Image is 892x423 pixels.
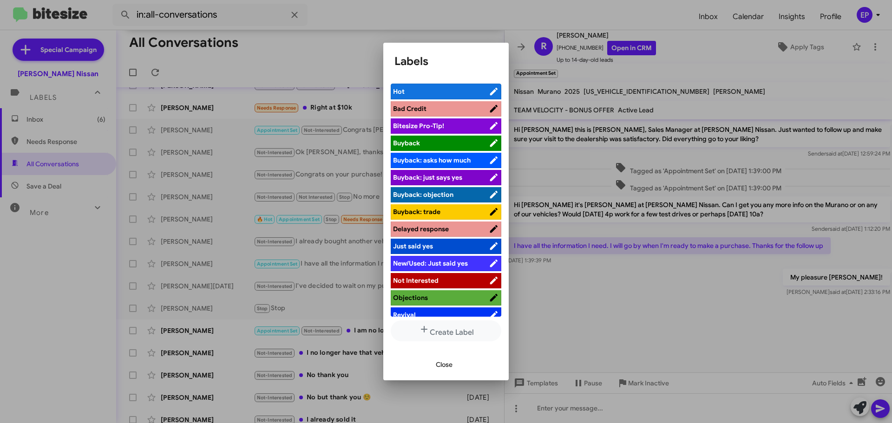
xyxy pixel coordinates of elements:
button: Create Label [391,320,501,341]
span: Bad Credit [393,104,426,113]
span: Objections [393,293,428,302]
span: Just said yes [393,242,433,250]
span: Revival [393,311,416,319]
span: New/Used: Just said yes [393,259,468,267]
span: Buyback: just says yes [393,173,462,182]
span: Buyback: trade [393,208,440,216]
span: Buyback: objection [393,190,453,199]
span: Bitesize Pro-Tip! [393,122,444,130]
span: Hot [393,87,405,96]
span: Buyback: asks how much [393,156,471,164]
span: Not Interested [393,276,439,285]
button: Close [428,356,460,373]
span: Delayed response [393,225,449,233]
h1: Labels [394,54,498,69]
span: Close [436,356,453,373]
span: Buyback [393,139,420,147]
